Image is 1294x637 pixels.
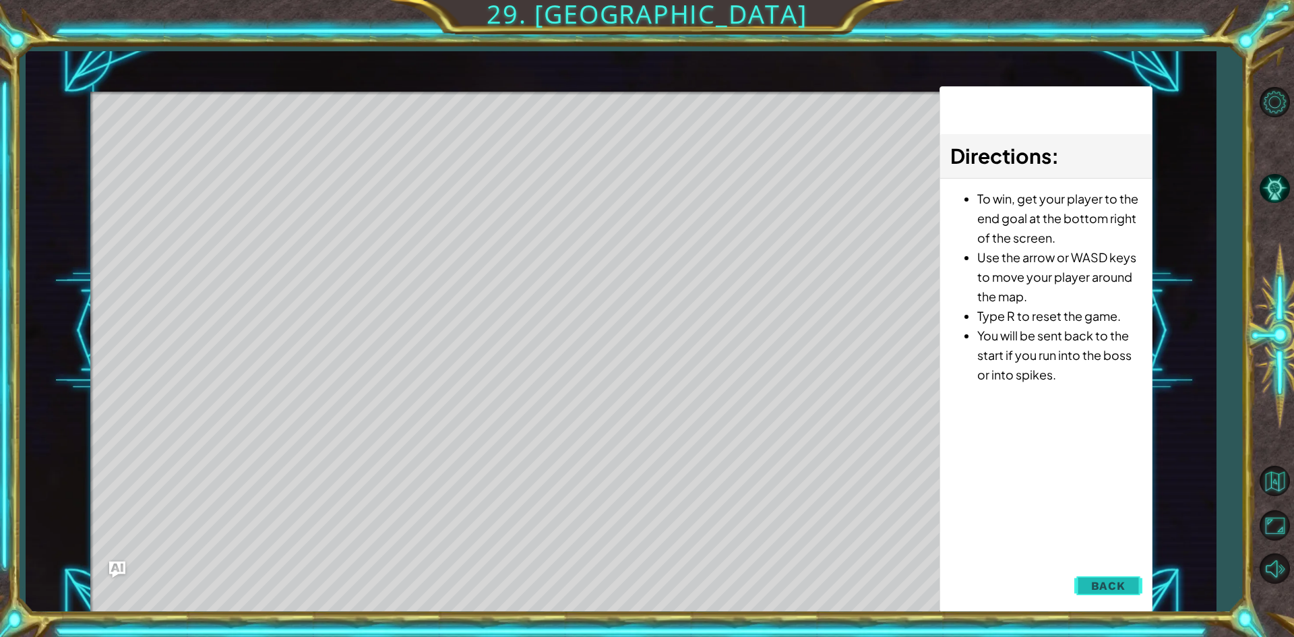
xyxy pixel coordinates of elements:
span: Back [1091,579,1126,593]
button: Back to Map [1255,462,1294,501]
button: Level Options [1255,83,1294,122]
button: Back [1074,572,1142,599]
button: Maximize Browser [1255,506,1294,545]
h3: : [950,141,1141,171]
li: You will be sent back to the start if you run into the boss or into spikes. [977,326,1141,384]
button: AI Hint [1255,169,1294,208]
li: Use the arrow or WASD keys to move your player around the map. [977,247,1141,306]
li: To win, get your player to the end goal at the bottom right of the screen. [977,189,1141,247]
a: Back to Map [1255,460,1294,504]
button: Ask AI [109,562,125,578]
span: Directions [950,143,1051,169]
li: Type R to reset the game. [977,306,1141,326]
button: Mute [1255,549,1294,588]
